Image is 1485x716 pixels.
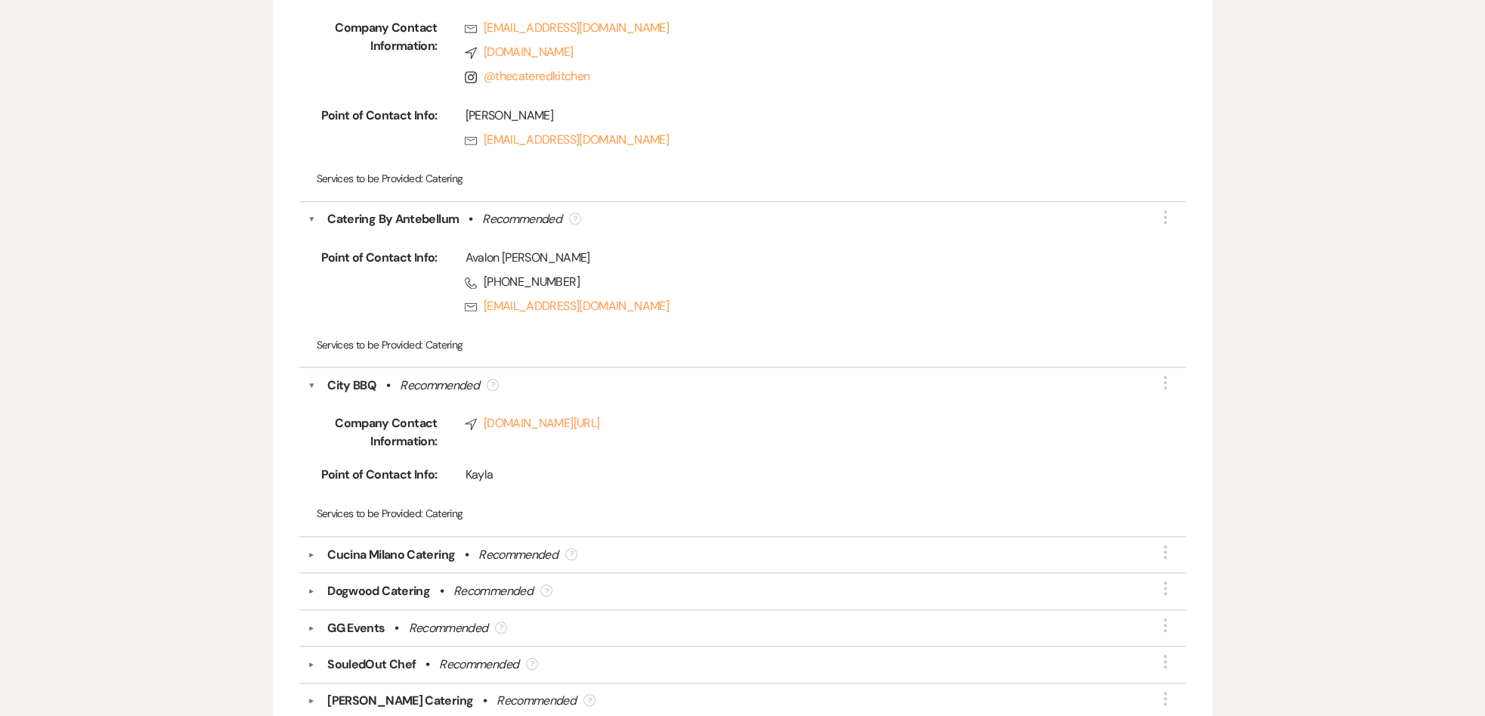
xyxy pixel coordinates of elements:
b: • [394,619,398,637]
div: Recommended [478,546,558,564]
div: Cucina Milano Catering [327,546,455,564]
div: SouledOut Chef [327,656,416,674]
button: ▼ [302,625,320,632]
span: Point of Contact Info: [317,249,438,321]
div: ? [487,379,499,391]
span: Point of Contact Info: [317,107,438,155]
div: Catering By Antebellum [327,210,459,228]
div: ? [583,694,596,706]
a: [EMAIL_ADDRESS][DOMAIN_NAME] [465,297,1134,315]
div: City BBQ [327,377,376,395]
b: • [469,210,472,228]
div: Recommended [400,377,479,395]
span: Company Contact Information: [317,19,438,91]
span: [PHONE_NUMBER] [465,273,1134,291]
b: • [440,582,444,600]
div: Recommended [482,210,562,228]
div: ? [565,548,577,560]
div: GG Events [327,619,385,637]
button: ▼ [302,551,320,559]
p: Catering [317,336,1169,353]
button: ▼ [302,661,320,668]
a: @thecateredkitchen [484,68,590,84]
div: [PERSON_NAME] [465,107,1134,125]
div: ? [569,212,581,225]
b: • [386,377,390,395]
span: Services to be Provided: [317,507,423,520]
div: Recommended [453,582,533,600]
button: ▼ [308,377,315,395]
b: • [425,656,429,674]
b: • [483,692,487,710]
button: ▼ [308,210,315,228]
span: Company Contact Information: [317,414,438,451]
div: [PERSON_NAME] Catering [327,692,473,710]
button: ▼ [302,587,320,595]
a: [EMAIL_ADDRESS][DOMAIN_NAME] [465,131,1134,149]
div: ? [526,658,538,670]
p: Catering [317,505,1169,522]
div: Recommended [408,619,487,637]
a: [EMAIL_ADDRESS][DOMAIN_NAME] [465,19,1134,37]
a: [DOMAIN_NAME] [465,43,1134,61]
div: ? [495,621,507,634]
div: Dogwood Catering [327,582,430,600]
b: • [465,546,469,564]
div: Kayla [465,466,1134,484]
div: Recommended [439,656,518,674]
p: Catering [317,170,1169,187]
span: Point of Contact Info: [317,466,438,490]
span: Services to be Provided: [317,172,423,185]
button: ▼ [302,698,320,705]
div: ? [540,584,552,597]
div: Recommended [497,692,576,710]
span: Services to be Provided: [317,338,423,352]
a: [DOMAIN_NAME][URL] [465,414,1134,432]
div: Avalon [PERSON_NAME] [465,249,1134,267]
